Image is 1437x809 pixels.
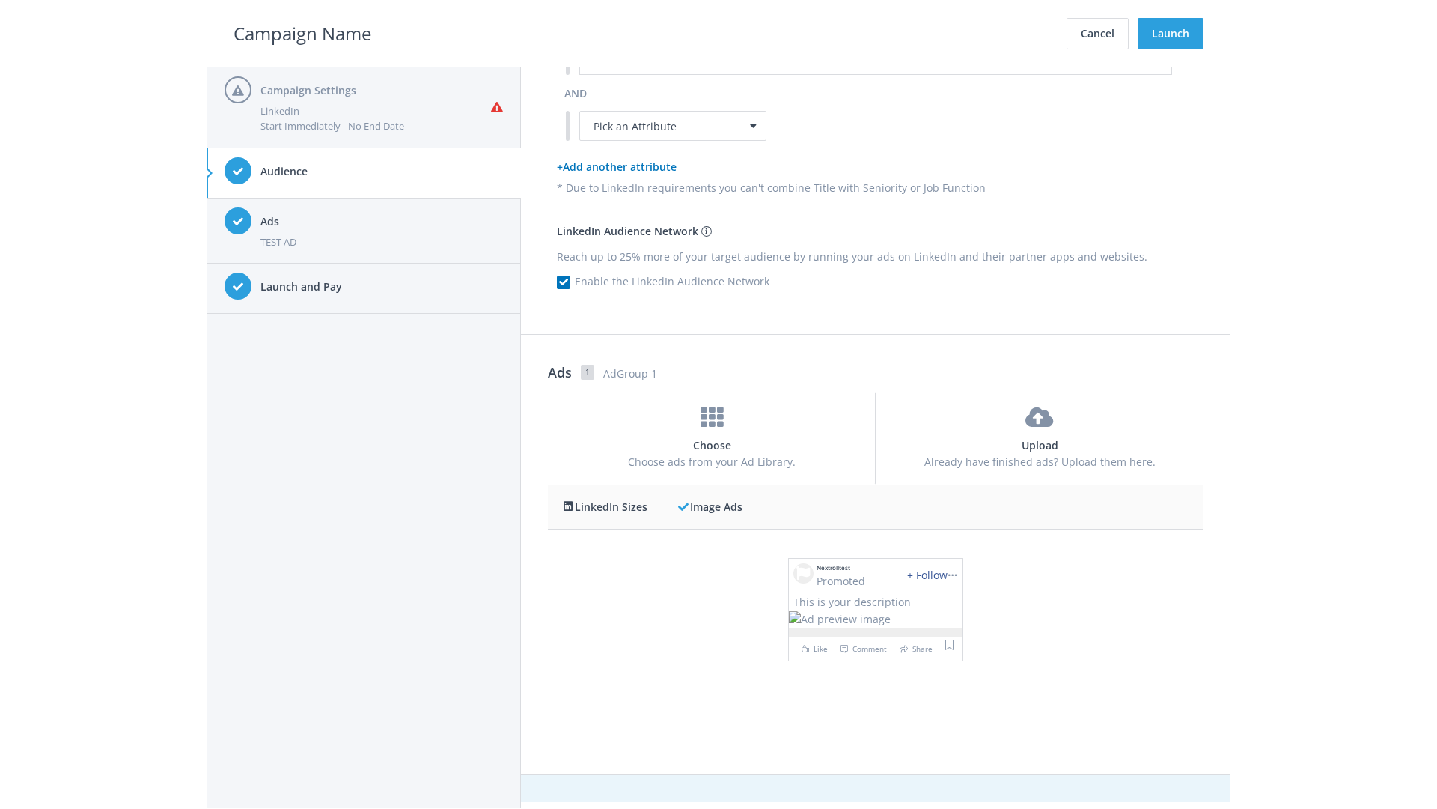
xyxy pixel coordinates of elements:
div: Ad Preview Section [548,485,1203,717]
div: Like [797,640,828,657]
h4: Nextrolltest [817,563,865,573]
h4: Choose [562,437,861,454]
span: AdGroup 1 [603,366,1203,382]
button: Launch [1138,18,1203,49]
span: Choose ads from your Ad Library. [628,455,796,469]
span: + Follow [907,568,948,582]
div: LinkedIn [260,103,491,118]
h4: Campaign Settings [260,82,491,99]
div: Share [895,640,933,657]
div: LinkedIn Sizes [561,499,677,515]
h4: Ads [260,213,503,230]
h4: LinkedIn Sizes [548,485,1203,530]
a: + Add another attribute [557,160,677,174]
button: Cancel [1067,18,1129,49]
div: Pick an Attribute [579,111,766,141]
div: Comment [836,640,887,657]
h4: Upload [890,437,1189,454]
img: Ad preview image [789,611,891,628]
div: Start Immediately - No End Date [260,118,491,133]
span: Promoted [817,574,865,588]
p: Reach up to 25% more of your target audience by running your ads on LinkedIn and their partner ap... [557,249,1195,265]
div: This is your description [789,594,962,610]
button: UploadAlready have finished ads? Upload them here. [876,392,1203,485]
div: TEST AD [260,234,503,249]
span: and [564,86,587,100]
span: Already have finished ads? Upload them here. [924,455,1156,469]
h4: Launch and Pay [260,279,503,295]
span: 1 [581,365,594,380]
span: Image Ads [690,500,742,514]
h4: LinkedIn Audience Network [557,223,1195,240]
label: Enable the LinkedIn Audience Network [579,273,769,290]
h3: Ads [548,362,572,383]
button: ChooseChoose ads from your Ad Library. [548,392,876,485]
h2: Campaign Name [234,19,371,48]
span: Help [37,10,68,24]
h4: Audience [260,163,503,180]
p: * Due to LinkedIn requirements you can't combine Title with Seniority or Job Function [557,180,1195,196]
